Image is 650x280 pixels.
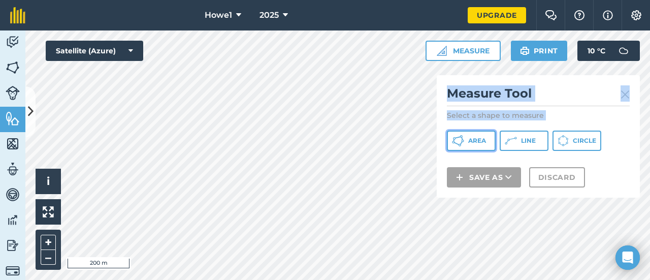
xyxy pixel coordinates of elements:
[621,88,630,101] img: svg+xml;base64,PHN2ZyB4bWxucz0iaHR0cDovL3d3dy53My5vcmcvMjAwMC9zdmciIHdpZHRoPSIyMiIgaGVpZ2h0PSIzMC...
[6,264,20,278] img: svg+xml;base64,PD94bWwgdmVyc2lvbj0iMS4wIiBlbmNvZGluZz0idXRmLTgiPz4KPCEtLSBHZW5lcmF0b3I6IEFkb2JlIE...
[447,131,496,151] button: Area
[6,60,20,75] img: svg+xml;base64,PHN2ZyB4bWxucz0iaHR0cDovL3d3dy53My5vcmcvMjAwMC9zdmciIHdpZHRoPSI1NiIgaGVpZ2h0PSI2MC...
[6,35,20,50] img: svg+xml;base64,PD94bWwgdmVyc2lvbj0iMS4wIiBlbmNvZGluZz0idXRmLTgiPz4KPCEtLSBHZW5lcmF0b3I6IEFkb2JlIE...
[41,235,56,250] button: +
[468,137,486,145] span: Area
[573,10,586,20] img: A question mark icon
[36,169,61,194] button: i
[6,111,20,126] img: svg+xml;base64,PHN2ZyB4bWxucz0iaHR0cDovL3d3dy53My5vcmcvMjAwMC9zdmciIHdpZHRoPSI1NiIgaGVpZ2h0PSI2MC...
[630,10,642,20] img: A cog icon
[447,110,630,120] p: Select a shape to measure
[447,167,521,188] button: Save as
[615,245,640,270] div: Open Intercom Messenger
[588,41,605,61] span: 10 ° C
[205,9,232,21] span: Howe1
[426,41,501,61] button: Measure
[552,131,601,151] button: Circle
[520,45,530,57] img: svg+xml;base64,PHN2ZyB4bWxucz0iaHR0cDovL3d3dy53My5vcmcvMjAwMC9zdmciIHdpZHRoPSIxOSIgaGVpZ2h0PSIyNC...
[529,167,585,188] button: Discard
[511,41,568,61] button: Print
[545,10,557,20] img: Two speech bubbles overlapping with the left bubble in the forefront
[573,137,596,145] span: Circle
[6,162,20,177] img: svg+xml;base64,PD94bWwgdmVyc2lvbj0iMS4wIiBlbmNvZGluZz0idXRmLTgiPz4KPCEtLSBHZW5lcmF0b3I6IEFkb2JlIE...
[447,85,630,106] h2: Measure Tool
[43,206,54,217] img: Four arrows, one pointing top left, one top right, one bottom right and the last bottom left
[41,250,56,265] button: –
[46,41,143,61] button: Satellite (Azure)
[6,136,20,151] img: svg+xml;base64,PHN2ZyB4bWxucz0iaHR0cDovL3d3dy53My5vcmcvMjAwMC9zdmciIHdpZHRoPSI1NiIgaGVpZ2h0PSI2MC...
[6,187,20,202] img: svg+xml;base64,PD94bWwgdmVyc2lvbj0iMS4wIiBlbmNvZGluZz0idXRmLTgiPz4KPCEtLSBHZW5lcmF0b3I6IEFkb2JlIE...
[456,171,463,183] img: svg+xml;base64,PHN2ZyB4bWxucz0iaHR0cDovL3d3dy53My5vcmcvMjAwMC9zdmciIHdpZHRoPSIxNCIgaGVpZ2h0PSIyNC...
[259,9,279,21] span: 2025
[10,7,25,23] img: fieldmargin Logo
[6,212,20,228] img: svg+xml;base64,PD94bWwgdmVyc2lvbj0iMS4wIiBlbmNvZGluZz0idXRmLTgiPz4KPCEtLSBHZW5lcmF0b3I6IEFkb2JlIE...
[613,41,634,61] img: svg+xml;base64,PD94bWwgdmVyc2lvbj0iMS4wIiBlbmNvZGluZz0idXRmLTgiPz4KPCEtLSBHZW5lcmF0b3I6IEFkb2JlIE...
[603,9,613,21] img: svg+xml;base64,PHN2ZyB4bWxucz0iaHR0cDovL3d3dy53My5vcmcvMjAwMC9zdmciIHdpZHRoPSIxNyIgaGVpZ2h0PSIxNy...
[500,131,548,151] button: Line
[468,7,526,23] a: Upgrade
[47,175,50,188] span: i
[6,238,20,253] img: svg+xml;base64,PD94bWwgdmVyc2lvbj0iMS4wIiBlbmNvZGluZz0idXRmLTgiPz4KPCEtLSBHZW5lcmF0b3I6IEFkb2JlIE...
[577,41,640,61] button: 10 °C
[437,46,447,56] img: Ruler icon
[6,86,20,100] img: svg+xml;base64,PD94bWwgdmVyc2lvbj0iMS4wIiBlbmNvZGluZz0idXRmLTgiPz4KPCEtLSBHZW5lcmF0b3I6IEFkb2JlIE...
[521,137,536,145] span: Line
